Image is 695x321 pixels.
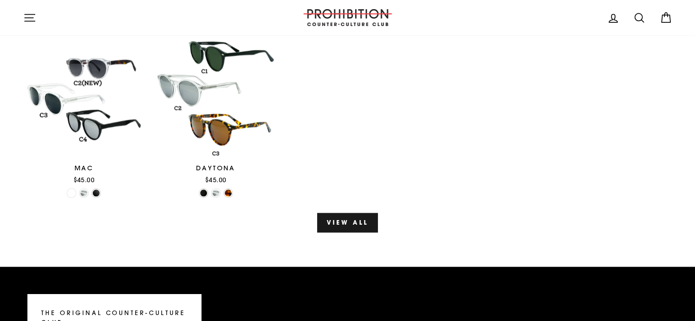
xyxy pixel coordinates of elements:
[302,9,393,26] img: PROHIBITION COUNTER-CULTURE CLUB
[155,163,276,173] div: DAYTONA
[155,37,276,187] a: DAYTONA$45.00
[23,175,145,184] div: $45.00
[23,163,145,173] div: MAC
[155,175,276,184] div: $45.00
[23,37,145,187] a: MAC$45.00
[317,213,377,232] a: View all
